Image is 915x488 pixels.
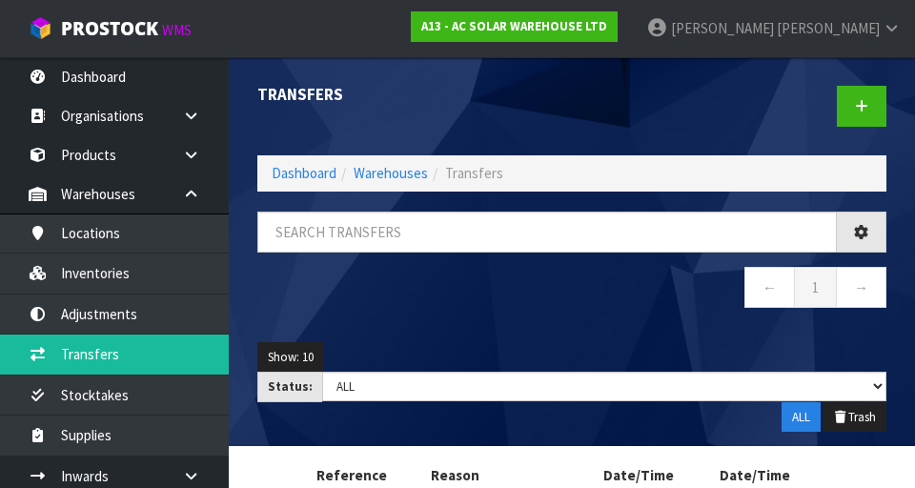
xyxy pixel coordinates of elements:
[836,267,886,308] a: →
[823,402,886,433] button: Trash
[421,18,607,34] strong: A13 - AC SOLAR WAREHOUSE LTD
[257,267,886,314] nav: Page navigation
[257,86,558,104] h1: Transfers
[162,21,192,39] small: WMS
[445,164,503,182] span: Transfers
[411,11,618,42] a: A13 - AC SOLAR WAREHOUSE LTD
[782,402,821,433] button: ALL
[29,16,52,40] img: cube-alt.png
[744,267,795,308] a: ←
[354,164,428,182] a: Warehouses
[671,19,774,37] span: [PERSON_NAME]
[777,19,880,37] span: [PERSON_NAME]
[794,267,837,308] a: 1
[268,378,313,395] strong: Status:
[272,164,336,182] a: Dashboard
[61,16,158,41] span: ProStock
[257,212,837,253] input: Search transfers
[257,342,324,373] button: Show: 10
